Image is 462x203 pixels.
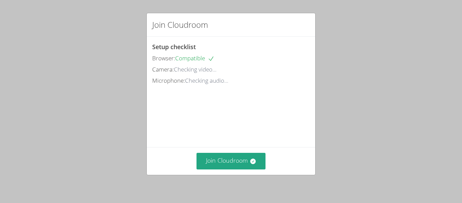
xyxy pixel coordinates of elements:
[175,54,214,62] span: Compatible
[185,77,228,84] span: Checking audio...
[152,19,208,31] h2: Join Cloudroom
[152,43,196,51] span: Setup checklist
[174,65,216,73] span: Checking video...
[152,65,174,73] span: Camera:
[197,153,266,169] button: Join Cloudroom
[152,77,185,84] span: Microphone:
[152,54,175,62] span: Browser:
